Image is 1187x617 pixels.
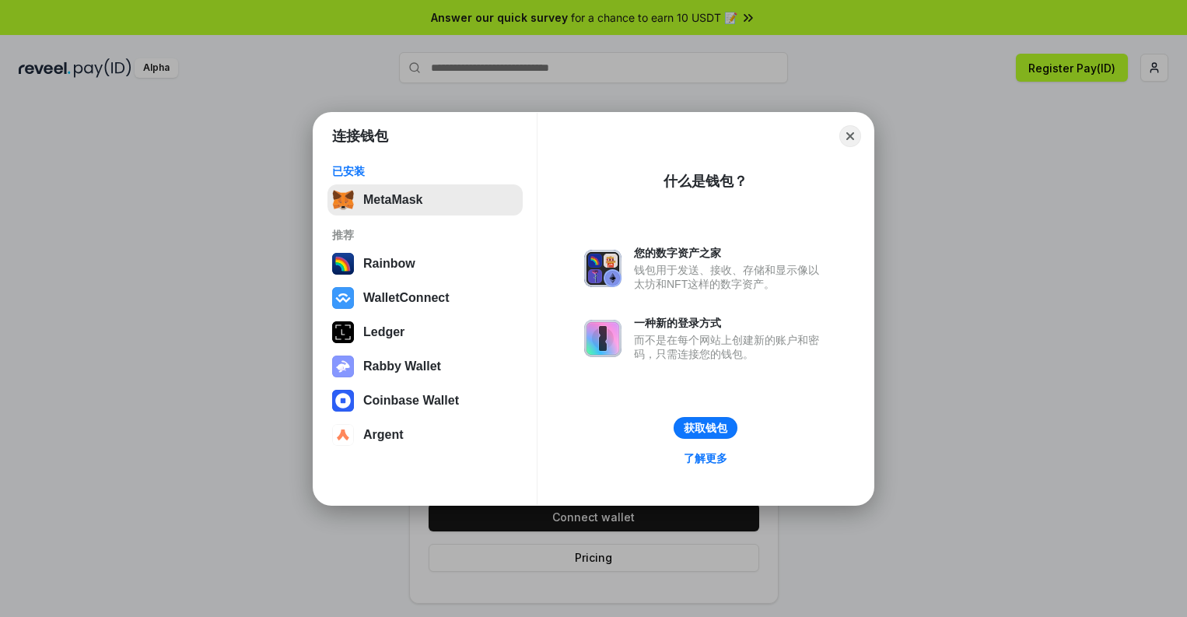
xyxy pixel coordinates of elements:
button: WalletConnect [327,282,523,314]
img: svg+xml,%3Csvg%20xmlns%3D%22http%3A%2F%2Fwww.w3.org%2F2000%2Fsvg%22%20width%3D%2228%22%20height%3... [332,321,354,343]
button: Ledger [327,317,523,348]
div: Ledger [363,325,404,339]
div: 钱包用于发送、接收、存储和显示像以太坊和NFT这样的数字资产。 [634,263,827,291]
button: Argent [327,419,523,450]
h1: 连接钱包 [332,127,388,145]
button: Rabby Wallet [327,351,523,382]
div: WalletConnect [363,291,450,305]
img: svg+xml,%3Csvg%20width%3D%2228%22%20height%3D%2228%22%20viewBox%3D%220%200%2028%2028%22%20fill%3D... [332,424,354,446]
div: 您的数字资产之家 [634,246,827,260]
button: Rainbow [327,248,523,279]
div: 一种新的登录方式 [634,316,827,330]
button: Close [839,125,861,147]
img: svg+xml,%3Csvg%20width%3D%22120%22%20height%3D%22120%22%20viewBox%3D%220%200%20120%20120%22%20fil... [332,253,354,275]
div: 什么是钱包？ [664,172,748,191]
div: Rainbow [363,257,415,271]
button: Coinbase Wallet [327,385,523,416]
div: MetaMask [363,193,422,207]
div: 推荐 [332,228,518,242]
img: svg+xml,%3Csvg%20fill%3D%22none%22%20height%3D%2233%22%20viewBox%3D%220%200%2035%2033%22%20width%... [332,189,354,211]
img: svg+xml,%3Csvg%20xmlns%3D%22http%3A%2F%2Fwww.w3.org%2F2000%2Fsvg%22%20fill%3D%22none%22%20viewBox... [332,356,354,377]
a: 了解更多 [674,448,737,468]
img: svg+xml,%3Csvg%20width%3D%2228%22%20height%3D%2228%22%20viewBox%3D%220%200%2028%2028%22%20fill%3D... [332,390,354,412]
img: svg+xml,%3Csvg%20xmlns%3D%22http%3A%2F%2Fwww.w3.org%2F2000%2Fsvg%22%20fill%3D%22none%22%20viewBox... [584,320,622,357]
div: Argent [363,428,404,442]
img: svg+xml,%3Csvg%20xmlns%3D%22http%3A%2F%2Fwww.w3.org%2F2000%2Fsvg%22%20fill%3D%22none%22%20viewBox... [584,250,622,287]
button: MetaMask [327,184,523,216]
div: 已安装 [332,164,518,178]
div: Rabby Wallet [363,359,441,373]
div: 而不是在每个网站上创建新的账户和密码，只需连接您的钱包。 [634,333,827,361]
div: 了解更多 [684,451,727,465]
button: 获取钱包 [674,417,737,439]
div: Coinbase Wallet [363,394,459,408]
div: 获取钱包 [684,421,727,435]
img: svg+xml,%3Csvg%20width%3D%2228%22%20height%3D%2228%22%20viewBox%3D%220%200%2028%2028%22%20fill%3D... [332,287,354,309]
